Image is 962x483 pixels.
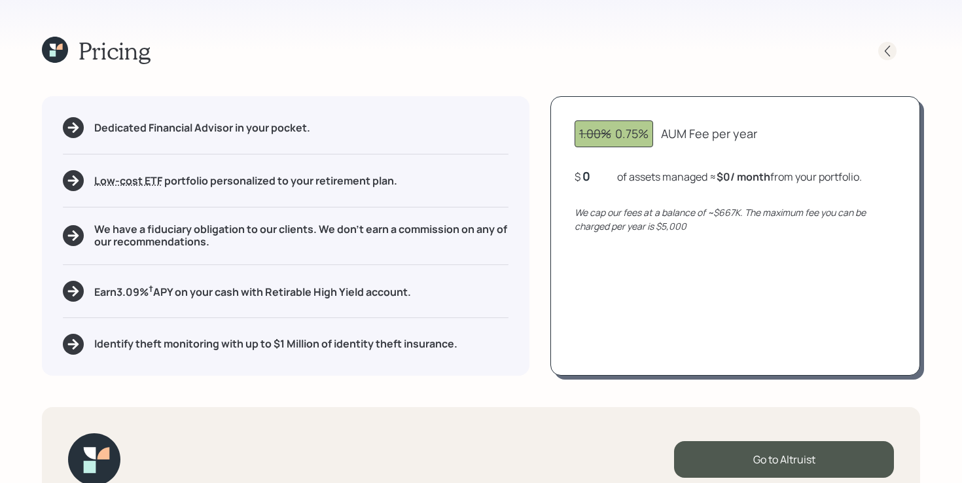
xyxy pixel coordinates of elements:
h5: Dedicated Financial Advisor in your pocket. [94,122,310,134]
span: Low-cost ETF [94,173,162,188]
div: 0 [582,168,615,184]
h5: We have a fiduciary obligation to our clients. We don't earn a commission on any of our recommend... [94,223,508,248]
h5: Earn 3.09 % APY on your cash with Retirable High Yield account. [94,283,411,299]
b: $0 / month [717,170,770,184]
sup: † [149,283,153,295]
div: Go to Altruist [674,441,894,478]
div: 0.75% [579,125,649,143]
div: $ of assets managed ≈ from your portfolio . [575,168,862,185]
span: 1.00% [579,126,611,141]
i: We cap our fees at a balance of ~$667K. The maximum fee you can be charged per year is $5,000 [575,206,866,232]
h1: Pricing [79,37,151,65]
div: AUM Fee per year [661,125,757,143]
h5: Identify theft monitoring with up to $1 Million of identity theft insurance. [94,338,457,350]
h5: portfolio personalized to your retirement plan. [94,175,397,187]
